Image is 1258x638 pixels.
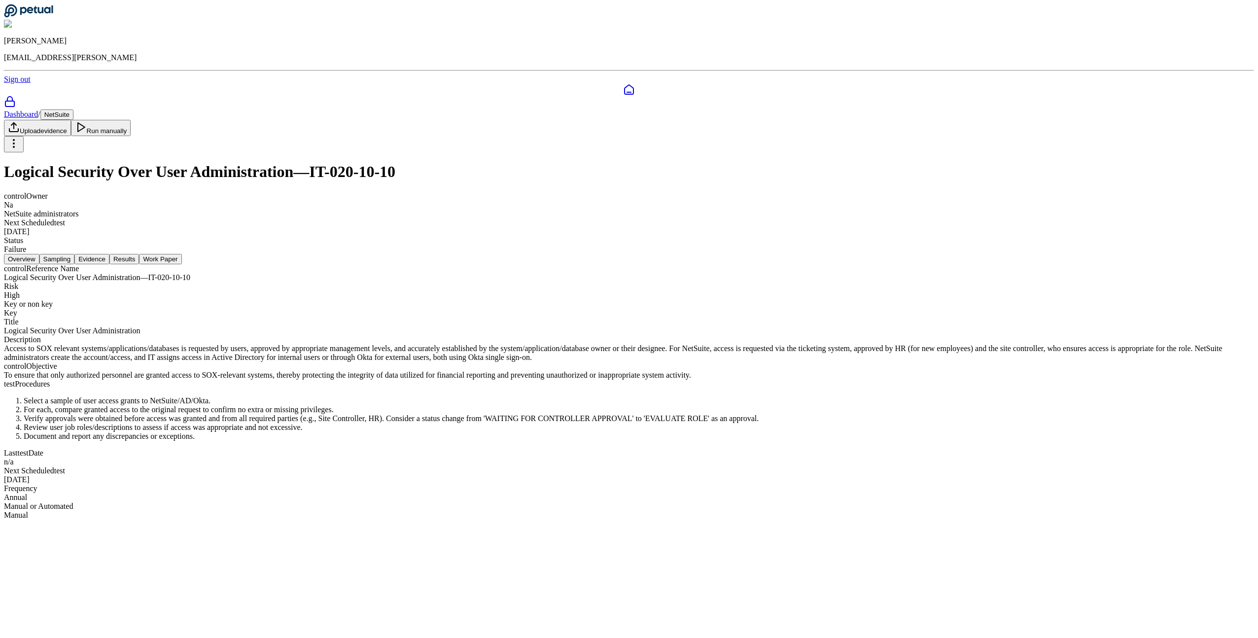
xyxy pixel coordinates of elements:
a: SOC [4,96,1254,109]
div: Last test Date [4,449,1254,458]
div: Description [4,335,1254,344]
button: Work Paper [139,254,181,264]
div: Frequency [4,484,1254,493]
button: Sampling [39,254,75,264]
button: Results [109,254,139,264]
a: Dashboard [4,84,1254,96]
span: NetSuite administrators [4,210,79,218]
div: Manual or Automated [4,502,1254,511]
div: n/a [4,458,1254,466]
button: Overview [4,254,39,264]
nav: Tabs [4,254,1254,264]
a: Go to Dashboard [4,11,53,19]
div: Key [4,309,1254,318]
a: Dashboard [4,110,38,118]
div: [DATE] [4,227,1254,236]
span: Logical Security Over User Administration [4,326,140,335]
div: control Objective [4,362,1254,371]
div: Access to SOX relevant systems/applications/databases is requested by users, approved by appropri... [4,344,1254,362]
div: test Procedures [4,380,1254,389]
div: Logical Security Over User Administration — IT-020-10-10 [4,273,1254,282]
li: Document and report any discrepancies or exceptions. [24,432,1254,441]
li: Verify approvals were obtained before access was granted and from all required parties (e.g., Sit... [24,414,1254,423]
button: Run manually [71,120,131,136]
a: Sign out [4,75,31,83]
div: Manual [4,511,1254,520]
div: Annual [4,493,1254,502]
span: Na [4,201,13,209]
button: Uploadevidence [4,120,71,136]
h1: Logical Security Over User Administration — IT-020-10-10 [4,163,1254,181]
li: For each, compare granted access to the original request to confirm no extra or missing privileges. [24,405,1254,414]
div: [DATE] [4,475,1254,484]
div: High [4,291,1254,300]
div: Next Scheduled test [4,218,1254,227]
div: Risk [4,282,1254,291]
p: [PERSON_NAME] [4,36,1254,45]
div: control Owner [4,192,1254,201]
div: Key or non key [4,300,1254,309]
div: Failure [4,245,1254,254]
div: Status [4,236,1254,245]
div: To ensure that only authorized personnel are granted access to SOX-relevant systems, thereby prot... [4,371,1254,380]
img: Shekhar Khedekar [4,20,70,29]
p: [EMAIL_ADDRESS][PERSON_NAME] [4,53,1254,62]
div: control Reference Name [4,264,1254,273]
div: Title [4,318,1254,326]
button: Evidence [74,254,109,264]
div: / [4,109,1254,120]
button: NetSuite [40,109,73,120]
div: Next Scheduled test [4,466,1254,475]
li: Review user job roles/descriptions to assess if access was appropriate and not excessive. [24,423,1254,432]
li: Select a sample of user access grants to NetSuite/AD/Okta. [24,396,1254,405]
